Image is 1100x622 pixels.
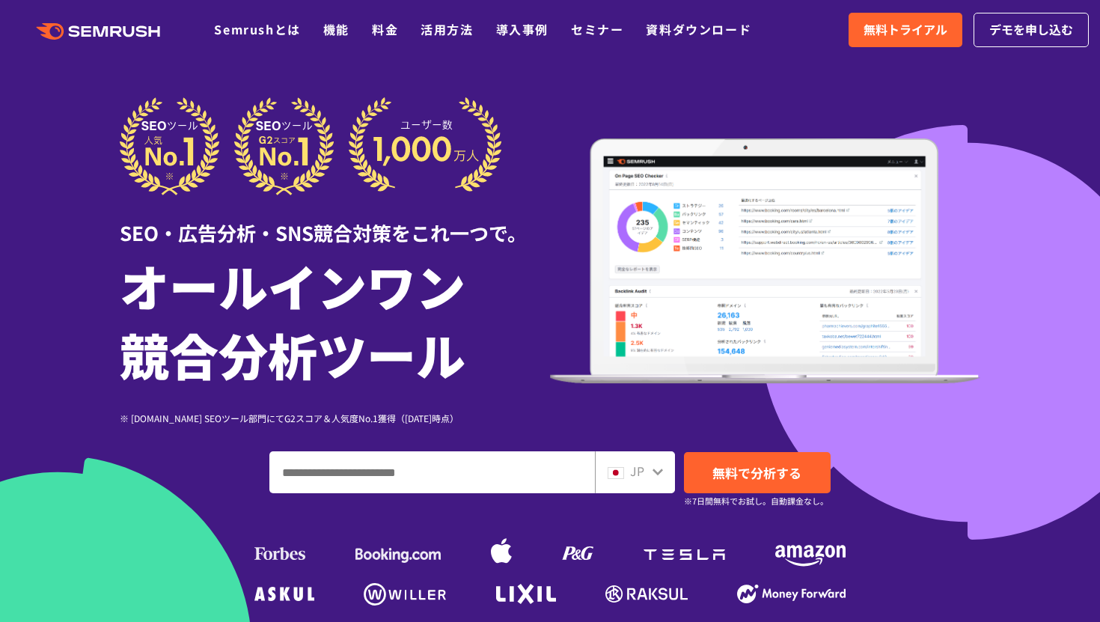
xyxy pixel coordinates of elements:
span: JP [630,462,644,480]
div: SEO・広告分析・SNS競合対策をこれ一つで。 [120,195,550,247]
input: ドメイン、キーワードまたはURLを入力してください [270,452,594,493]
div: ※ [DOMAIN_NAME] SEOツール部門にてG2スコア＆人気度No.1獲得（[DATE]時点） [120,411,550,425]
a: Semrushとは [214,20,300,38]
a: 機能 [323,20,349,38]
span: デモを申し込む [989,20,1073,40]
span: 無料トライアル [864,20,947,40]
a: 資料ダウンロード [646,20,751,38]
span: 無料で分析する [712,463,801,482]
a: 導入事例 [496,20,549,38]
a: 活用方法 [421,20,473,38]
a: セミナー [571,20,623,38]
h1: オールインワン 競合分析ツール [120,251,550,388]
small: ※7日間無料でお試し。自動課金なし。 [684,494,828,508]
a: 無料で分析する [684,452,831,493]
a: 無料トライアル [849,13,962,47]
a: 料金 [372,20,398,38]
a: デモを申し込む [974,13,1089,47]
